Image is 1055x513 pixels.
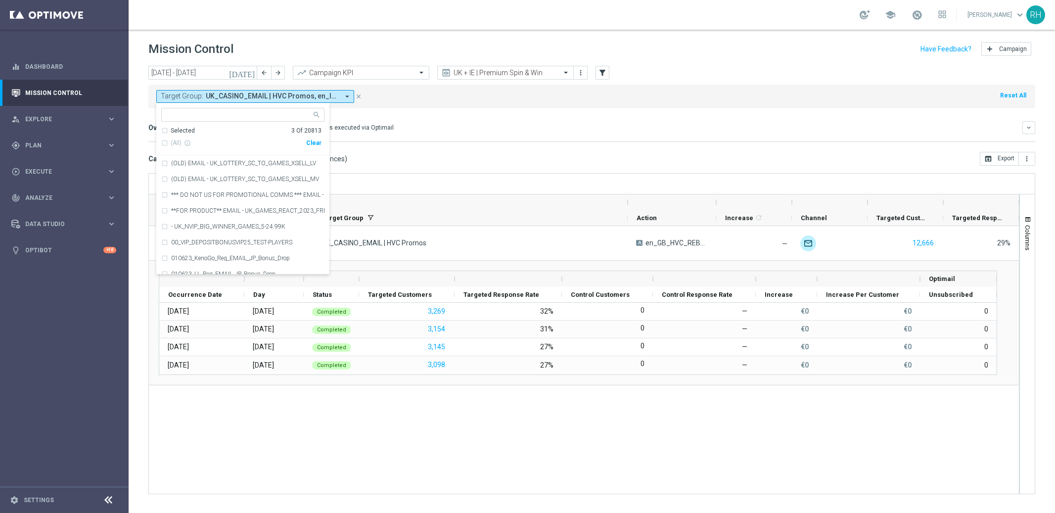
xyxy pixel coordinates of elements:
[984,155,992,163] i: open_in_browser
[11,115,107,124] div: Explore
[952,214,1002,222] span: Targeted Response Rate
[171,271,275,277] label: 010623_LL_Reg_EMAIL_JP_Bonus_Drop
[1022,121,1035,134] button: keyboard_arrow_down
[540,342,553,351] div: 27%
[11,220,117,228] div: Data Studio keyboard_arrow_right
[103,247,116,253] div: +10
[161,187,324,203] div: *** DO NOT US FOR PROMOTIONAL COMMS *** EMAIL - UK_OPT Active_Reactivated_Churned_Dormant | Excl....
[753,212,763,223] span: Calculate column
[637,214,657,222] span: Action
[11,141,20,150] i: gps_fixed
[148,154,347,163] h3: Campaign List
[641,341,644,350] label: 0
[293,66,429,80] ng-select: Campaign KPI
[463,291,539,298] span: Targeted Response Rate
[11,63,117,71] div: equalizer Dashboard
[25,142,107,148] span: Plan
[981,42,1031,56] button: add Campaign
[986,45,994,53] i: add
[206,92,339,100] span: UK_CASINO_EMAIL | HVC Promos en_IE_TGT_VIP_EM_TAC_MIX__DIAMONDS_ONLY en_IE_TGT_VIP_EM_TAC_MIX__EX...
[540,307,553,316] div: 32%
[904,361,912,370] p: €0
[168,361,189,370] div: 26 Sep 2025
[253,291,265,298] span: Day
[161,266,324,282] div: 010623_LL_Reg_EMAIL_JP_Bonus_Drop
[161,234,324,250] div: 00_VIP_DEPOSITBONUSVIP25_TEST-PLAYERS
[826,291,899,298] span: Increase Per Customer
[904,342,912,351] p: €0
[321,238,426,247] span: UK_CASINO_EMAIL | HVC Promos
[228,66,257,81] button: [DATE]
[107,140,116,150] i: keyboard_arrow_right
[725,214,753,222] span: Increase
[596,66,609,80] button: filter_alt
[25,221,107,227] span: Data Studio
[1026,5,1045,24] div: RH
[598,68,607,77] i: filter_alt
[1019,152,1035,166] button: more_vert
[11,193,107,202] div: Analyze
[275,69,281,76] i: arrow_forward
[966,7,1026,22] a: [PERSON_NAME]keyboard_arrow_down
[1014,9,1025,20] span: keyboard_arrow_down
[11,62,20,71] i: equalizer
[540,361,553,370] div: 27%
[11,167,107,176] div: Execute
[645,238,708,247] span: en_GB_HVC_REBRANDED_PREMIUMSPINS_WINWEEKEND_WK2_NVIP_EMA_AUT_GM
[261,69,268,76] i: arrow_back
[11,168,117,176] button: play_circle_outline Execute keyboard_arrow_right
[355,93,362,100] i: close
[368,291,432,298] span: Targeted Customers
[11,193,20,202] i: track_changes
[641,359,644,368] label: 0
[920,356,997,374] div: 0
[11,115,20,124] i: person_search
[107,193,116,202] i: keyboard_arrow_right
[755,214,763,222] i: refresh
[107,167,116,176] i: keyboard_arrow_right
[801,307,809,316] p: €0
[168,307,189,316] div: 05 Sep 2025
[885,9,896,20] span: school
[253,342,274,351] div: Friday
[161,171,324,187] div: (OLD) EMAIL - UK_LOTTERY_SC_TO_GAMES_XSELL_MV
[11,194,117,202] button: track_changes Analyze keyboard_arrow_right
[317,326,346,333] span: Completed
[161,155,324,171] div: (OLD) EMAIL - UK_LOTTERY_SC_TO_GAMES_XSELL_LV
[343,92,352,101] i: arrow_drop_down
[312,342,351,352] colored-tag: Completed
[168,325,189,333] div: 12 Sep 2025
[253,325,274,333] div: Friday
[11,246,20,255] i: lightbulb
[11,141,117,149] div: gps_fixed Plan keyboard_arrow_right
[25,80,116,106] a: Mission Control
[25,53,116,80] a: Dashboard
[253,307,274,316] div: Friday
[161,203,324,219] div: **FOR PRODUCT** EMAIL - UK_GAMES_REACT_2023_FREE SPINS X30
[920,46,971,52] input: Have Feedback?
[345,154,347,163] span: )
[800,235,816,251] img: Optimail
[10,496,19,505] i: settings
[291,127,321,135] div: 3 Of 20813
[156,108,329,275] ng-select: en_IE_TGT_VIP_EM_TAC_MIX__DIAMONDS_ONLY, en_IE_TGT_VIP_EM_TAC_MIX__EXCLUDING_DIAMONDS, UK_CASINO_...
[107,219,116,229] i: keyboard_arrow_right
[297,68,307,78] i: trending_up
[271,66,285,80] button: arrow_forward
[912,237,935,249] button: 12,666
[641,306,644,315] label: 0
[171,160,316,166] label: (OLD) EMAIL - UK_LOTTERY_SC_TO_GAMES_XSELL_LV
[25,116,107,122] span: Explore
[253,361,274,370] div: Friday
[571,291,630,298] span: Control Customers
[11,89,117,97] button: Mission Control
[997,239,1010,247] span: 29%
[920,338,997,356] div: 0
[11,167,20,176] i: play_circle_outline
[11,115,117,123] button: person_search Explore keyboard_arrow_right
[171,176,319,182] label: (OLD) EMAIL - UK_LOTTERY_SC_TO_GAMES_XSELL_MV
[257,66,271,80] button: arrow_back
[11,246,117,254] button: lightbulb Optibot +10
[801,361,809,370] p: €0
